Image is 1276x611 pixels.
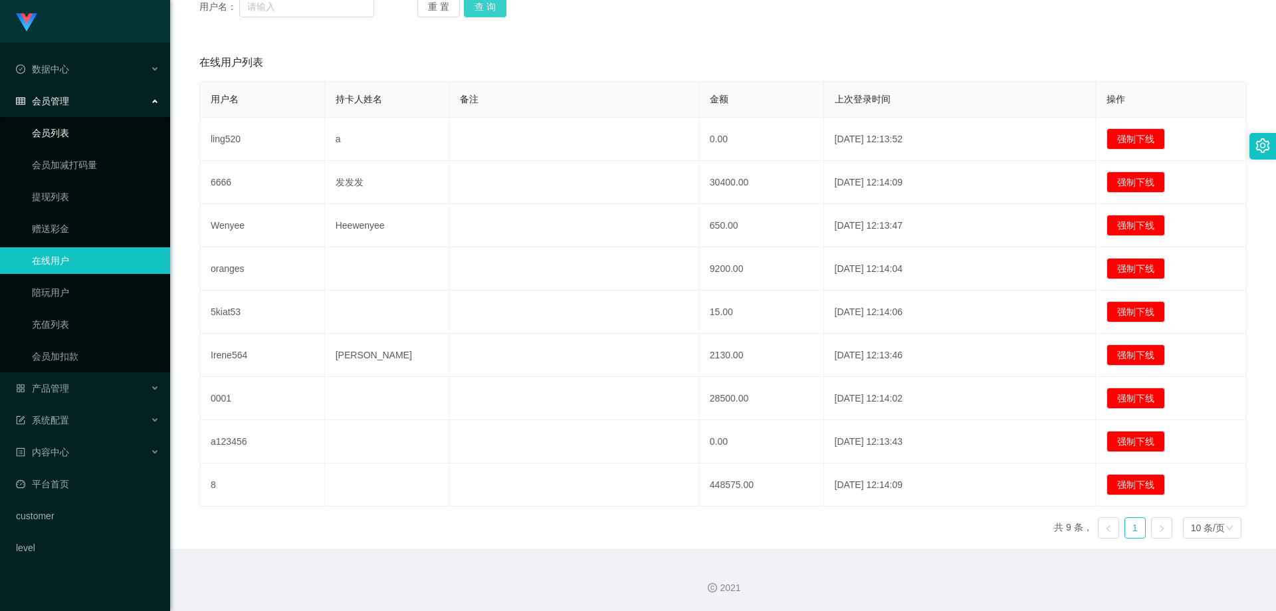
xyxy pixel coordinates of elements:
[200,247,325,291] td: oranges
[1124,517,1146,539] li: 1
[336,94,382,104] span: 持卡人姓名
[1098,517,1119,539] li: 上一页
[699,463,824,507] td: 448575.00
[824,463,1097,507] td: [DATE] 12:14:09
[1107,94,1125,104] span: 操作
[16,416,25,425] i: 图标: form
[699,334,824,377] td: 2130.00
[824,204,1097,247] td: [DATE] 12:13:47
[200,291,325,334] td: 5kiat53
[16,503,159,529] a: customer
[199,55,263,70] span: 在线用户列表
[710,94,728,104] span: 金额
[32,120,159,146] a: 会员列表
[824,377,1097,420] td: [DATE] 12:14:02
[200,118,325,161] td: ling520
[1225,524,1233,533] i: 图标: down
[1105,525,1113,533] i: 图标: left
[824,161,1097,204] td: [DATE] 12:14:09
[16,96,25,106] i: 图标: table
[32,279,159,306] a: 陪玩用户
[32,343,159,370] a: 会员加扣款
[16,447,25,457] i: 图标: profile
[699,204,824,247] td: 650.00
[16,384,25,393] i: 图标: appstore-o
[699,247,824,291] td: 9200.00
[1107,215,1165,236] button: 强制下线
[211,94,239,104] span: 用户名
[325,118,450,161] td: a
[824,118,1097,161] td: [DATE] 12:13:52
[200,161,325,204] td: 6666
[325,161,450,204] td: 发发发
[699,377,824,420] td: 28500.00
[1158,525,1166,533] i: 图标: right
[16,64,69,74] span: 数据中心
[1107,172,1165,193] button: 强制下线
[699,161,824,204] td: 30400.00
[1107,128,1165,150] button: 强制下线
[1125,518,1145,538] a: 1
[699,118,824,161] td: 0.00
[200,377,325,420] td: 0001
[1151,517,1172,539] li: 下一页
[32,152,159,178] a: 会员加减打码量
[325,334,450,377] td: [PERSON_NAME]
[200,420,325,463] td: a123456
[181,581,1265,595] div: 2021
[460,94,478,104] span: 备注
[699,291,824,334] td: 15.00
[16,64,25,74] i: 图标: check-circle-o
[32,215,159,242] a: 赠送彩金
[1107,344,1165,366] button: 强制下线
[16,471,159,497] a: 图标: dashboard平台首页
[16,13,37,32] img: logo.9652507e.png
[708,583,717,592] i: 图标: copyright
[1107,258,1165,279] button: 强制下线
[824,334,1097,377] td: [DATE] 12:13:46
[200,334,325,377] td: Irene564
[32,311,159,338] a: 充值列表
[16,415,69,426] span: 系统配置
[16,535,159,561] a: level
[32,183,159,210] a: 提现列表
[1107,388,1165,409] button: 强制下线
[1107,301,1165,322] button: 强制下线
[1255,138,1270,153] i: 图标: setting
[325,204,450,247] td: Heewenyee
[16,96,69,106] span: 会员管理
[16,383,69,394] span: 产品管理
[1107,431,1165,452] button: 强制下线
[1191,518,1225,538] div: 10 条/页
[1054,517,1093,539] li: 共 9 条，
[824,420,1097,463] td: [DATE] 12:13:43
[1107,474,1165,495] button: 强制下线
[32,247,159,274] a: 在线用户
[699,420,824,463] td: 0.00
[835,94,891,104] span: 上次登录时间
[200,463,325,507] td: 8
[824,247,1097,291] td: [DATE] 12:14:04
[16,447,69,457] span: 内容中心
[200,204,325,247] td: Wenyee
[824,291,1097,334] td: [DATE] 12:14:06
